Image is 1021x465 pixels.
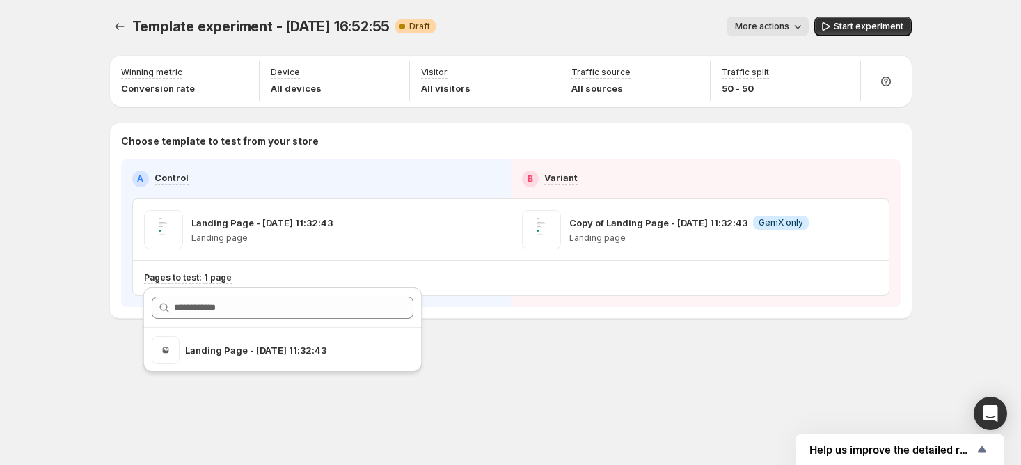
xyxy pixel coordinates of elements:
ul: Search for and select a customer segment [143,336,422,364]
p: All visitors [421,81,470,95]
p: 50 - 50 [722,81,769,95]
button: More actions [727,17,809,36]
div: Open Intercom Messenger [974,397,1007,430]
p: Traffic split [722,67,769,78]
p: All sources [571,81,631,95]
p: Choose template to test from your store [121,134,901,148]
span: Draft [409,21,430,32]
span: Start experiment [834,21,903,32]
span: Help us improve the detailed report for A/B campaigns [809,443,974,457]
img: Landing Page - Jul 14, 11:32:43 [144,210,183,249]
p: Pages to test: 1 page [144,272,232,283]
p: Control [155,171,189,184]
button: Start experiment [814,17,912,36]
p: Landing Page - [DATE] 11:32:43 [185,343,369,357]
p: Winning metric [121,67,182,78]
p: Visitor [421,67,448,78]
span: GemX only [759,217,803,228]
p: Conversion rate [121,81,195,95]
p: Traffic source [571,67,631,78]
p: Landing Page - [DATE] 11:32:43 [191,216,333,230]
span: Template experiment - [DATE] 16:52:55 [132,18,390,35]
img: Landing Page - Jul 14, 11:32:43 [152,336,180,364]
img: Copy of Landing Page - Jul 14, 11:32:43 [522,210,561,249]
p: Device [271,67,300,78]
h2: A [137,173,143,184]
p: All devices [271,81,322,95]
p: Landing page [569,232,809,244]
span: More actions [735,21,789,32]
p: Copy of Landing Page - [DATE] 11:32:43 [569,216,747,230]
p: Landing page [191,232,333,244]
h2: B [528,173,533,184]
button: Experiments [110,17,129,36]
p: Variant [544,171,578,184]
button: Show survey - Help us improve the detailed report for A/B campaigns [809,441,990,458]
